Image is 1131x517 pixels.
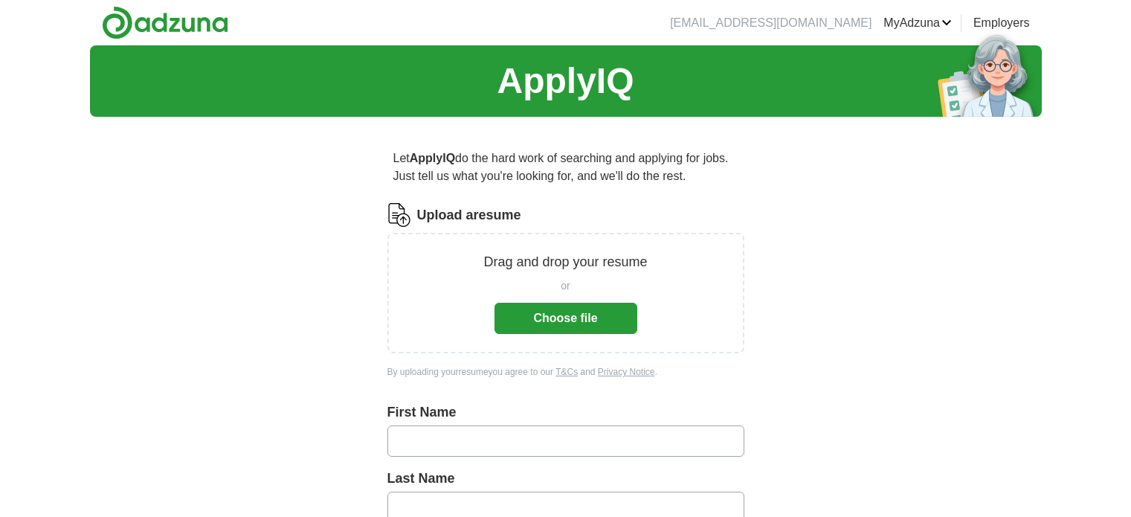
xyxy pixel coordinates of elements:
img: CV Icon [387,203,411,227]
img: Adzuna logo [102,6,228,39]
label: First Name [387,402,744,423]
strong: ApplyIQ [410,152,455,164]
div: By uploading your resume you agree to our and . [387,365,744,379]
a: MyAdzuna [883,14,952,32]
li: [EMAIL_ADDRESS][DOMAIN_NAME] [670,14,871,32]
label: Upload a resume [417,205,521,225]
p: Drag and drop your resume [483,252,647,272]
label: Last Name [387,469,744,489]
a: T&Cs [555,367,578,377]
button: Choose file [494,303,637,334]
h1: ApplyIQ [497,54,634,108]
a: Privacy Notice [598,367,655,377]
a: Employers [973,14,1030,32]
p: Let do the hard work of searching and applying for jobs. Just tell us what you're looking for, an... [387,144,744,191]
span: or [561,278,570,294]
